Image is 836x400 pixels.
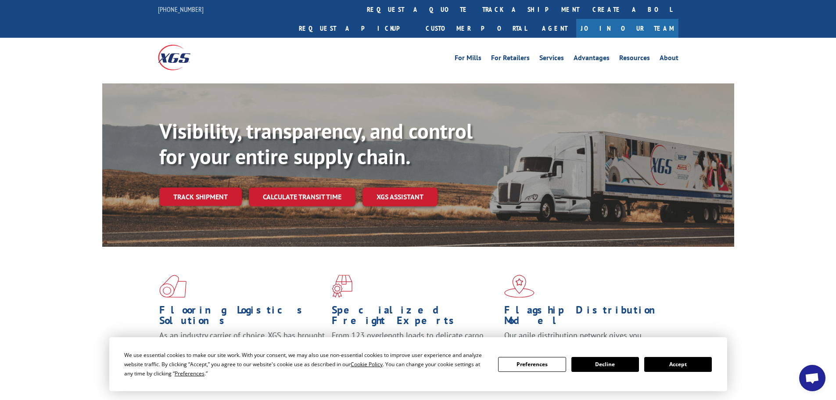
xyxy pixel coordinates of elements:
[159,117,473,170] b: Visibility, transparency, and control for your entire supply chain.
[419,19,533,38] a: Customer Portal
[332,305,498,330] h1: Specialized Freight Experts
[504,330,666,351] span: Our agile distribution network gives you nationwide inventory management on demand.
[576,19,678,38] a: Join Our Team
[124,350,488,378] div: We use essential cookies to make our site work. With your consent, we may also use non-essential ...
[249,187,355,206] a: Calculate transit time
[504,275,535,298] img: xgs-icon-flagship-distribution-model-red
[491,54,530,64] a: For Retailers
[175,370,205,377] span: Preferences
[455,54,481,64] a: For Mills
[644,357,712,372] button: Accept
[574,54,610,64] a: Advantages
[539,54,564,64] a: Services
[292,19,419,38] a: Request a pickup
[571,357,639,372] button: Decline
[504,305,670,330] h1: Flagship Distribution Model
[109,337,727,391] div: Cookie Consent Prompt
[159,275,187,298] img: xgs-icon-total-supply-chain-intelligence-red
[533,19,576,38] a: Agent
[351,360,383,368] span: Cookie Policy
[332,275,352,298] img: xgs-icon-focused-on-flooring-red
[159,305,325,330] h1: Flooring Logistics Solutions
[498,357,566,372] button: Preferences
[362,187,438,206] a: XGS ASSISTANT
[619,54,650,64] a: Resources
[799,365,825,391] div: Open chat
[660,54,678,64] a: About
[332,330,498,369] p: From 123 overlength loads to delicate cargo, our experienced staff knows the best way to move you...
[159,187,242,206] a: Track shipment
[158,5,204,14] a: [PHONE_NUMBER]
[159,330,325,361] span: As an industry carrier of choice, XGS has brought innovation and dedication to flooring logistics...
